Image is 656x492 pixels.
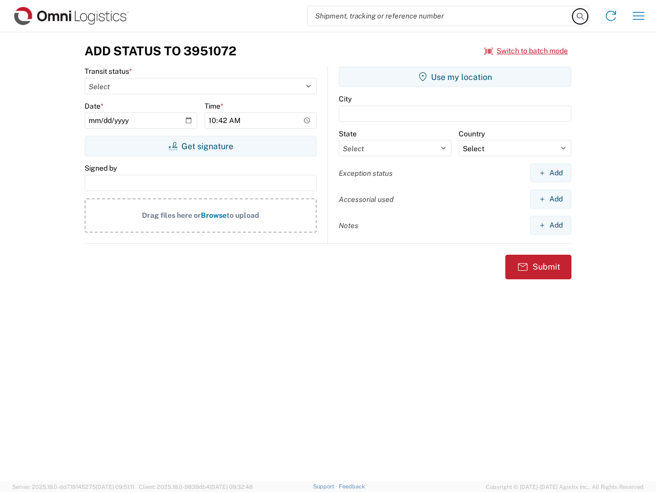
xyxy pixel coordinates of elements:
[85,136,317,156] button: Get signature
[139,484,253,490] span: Client: 2025.18.0-9839db4
[505,255,571,279] button: Submit
[142,211,201,219] span: Drag files here or
[530,163,571,182] button: Add
[459,129,485,138] label: Country
[96,484,134,490] span: [DATE] 09:51:11
[85,163,117,173] label: Signed by
[201,211,227,219] span: Browse
[12,484,134,490] span: Server: 2025.18.0-dd719145275
[313,483,339,489] a: Support
[339,483,365,489] a: Feedback
[530,190,571,209] button: Add
[85,67,132,76] label: Transit status
[339,129,357,138] label: State
[484,43,568,59] button: Switch to batch mode
[85,101,104,111] label: Date
[530,216,571,235] button: Add
[339,67,571,87] button: Use my location
[339,94,352,104] label: City
[204,101,223,111] label: Time
[85,44,236,58] h3: Add Status to 3951072
[486,482,644,491] span: Copyright © [DATE]-[DATE] Agistix Inc., All Rights Reserved
[339,195,394,204] label: Accessorial used
[210,484,253,490] span: [DATE] 09:32:48
[339,221,358,230] label: Notes
[227,211,259,219] span: to upload
[339,169,393,178] label: Exception status
[307,6,573,26] input: Shipment, tracking or reference number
